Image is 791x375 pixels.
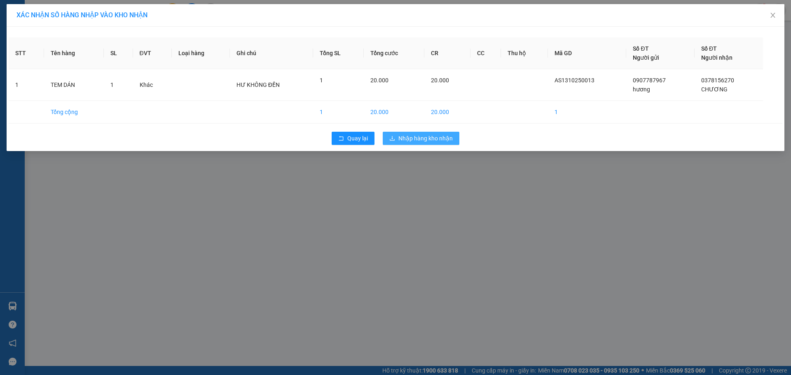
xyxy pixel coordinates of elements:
span: Số ĐT [633,45,648,52]
span: 20.000 [431,77,449,84]
span: XÁC NHẬN SỐ HÀNG NHẬP VÀO KHO NHẬN [16,11,147,19]
th: CC [470,37,501,69]
span: close [770,12,776,19]
li: Hotline: 1900 8153 [77,30,344,41]
button: rollbackQuay lại [332,132,374,145]
th: Thu hộ [501,37,548,69]
th: STT [9,37,44,69]
span: hương [633,86,650,93]
b: GỬI : PV Gò Dầu [10,60,92,73]
td: 1 [548,101,627,123]
td: 20.000 [364,101,424,123]
span: 20.000 [370,77,388,84]
span: Người nhận [701,54,732,61]
span: Số ĐT [701,45,717,52]
span: Người gửi [633,54,659,61]
span: download [389,135,395,142]
img: logo.jpg [10,10,51,51]
td: Tổng cộng [44,101,104,123]
th: SL [104,37,133,69]
span: 0378156270 [701,77,734,84]
td: Khác [133,69,172,101]
li: [STREET_ADDRESS][PERSON_NAME]. [GEOGRAPHIC_DATA], Tỉnh [GEOGRAPHIC_DATA] [77,20,344,30]
td: 20.000 [424,101,470,123]
span: 0907787967 [633,77,666,84]
th: Ghi chú [230,37,314,69]
button: Close [761,4,784,27]
th: Loại hàng [172,37,229,69]
th: Mã GD [548,37,627,69]
span: CHƯƠNG [701,86,728,93]
span: HƯ KHÔNG ĐỀN [236,82,280,88]
span: 1 [320,77,323,84]
th: ĐVT [133,37,172,69]
span: Nhập hàng kho nhận [398,134,453,143]
td: TEM DÁN [44,69,104,101]
th: Tên hàng [44,37,104,69]
button: downloadNhập hàng kho nhận [383,132,459,145]
th: Tổng SL [313,37,364,69]
span: AS1310250013 [555,77,594,84]
th: Tổng cước [364,37,424,69]
span: rollback [338,135,344,142]
span: 1 [110,82,114,88]
td: 1 [9,69,44,101]
th: CR [424,37,470,69]
td: 1 [313,101,364,123]
span: Quay lại [347,134,368,143]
